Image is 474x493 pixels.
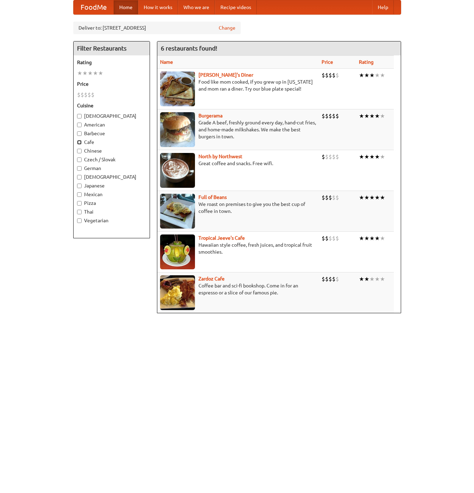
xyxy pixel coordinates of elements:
[73,22,241,34] div: Deliver to: [STREET_ADDRESS]
[160,241,316,255] p: Hawaiian style coffee, fresh juices, and tropical fruit smoothies.
[369,112,375,120] li: ★
[77,174,146,180] label: [DEMOGRAPHIC_DATA]
[160,112,195,147] img: burgerama.jpg
[160,71,195,106] img: sallys.jpg
[77,208,146,215] label: Thai
[336,153,339,161] li: $
[160,153,195,188] img: north.jpg
[160,160,316,167] p: Great coffee and snacks. Free wifi.
[114,0,138,14] a: Home
[332,71,336,79] li: $
[369,234,375,242] li: ★
[369,194,375,201] li: ★
[332,153,336,161] li: $
[364,112,369,120] li: ★
[77,184,82,188] input: Japanese
[322,112,325,120] li: $
[364,234,369,242] li: ★
[215,0,257,14] a: Recipe videos
[198,235,245,241] a: Tropical Jeeve's Cafe
[380,275,385,283] li: ★
[77,140,82,145] input: Cafe
[375,112,380,120] li: ★
[359,275,364,283] li: ★
[160,194,195,229] img: beans.jpg
[77,69,82,77] li: ★
[77,113,146,120] label: [DEMOGRAPHIC_DATA]
[359,112,364,120] li: ★
[322,59,333,65] a: Price
[380,194,385,201] li: ★
[329,112,332,120] li: $
[322,234,325,242] li: $
[329,194,332,201] li: $
[380,112,385,120] li: ★
[82,69,88,77] li: ★
[160,282,316,296] p: Coffee bar and sci-fi bookshop. Come in for an espresso or a slice of our famous pie.
[77,121,146,128] label: American
[77,175,82,179] input: [DEMOGRAPHIC_DATA]
[369,275,375,283] li: ★
[198,276,225,282] b: Zardoz Cafe
[380,234,385,242] li: ★
[325,112,329,120] li: $
[88,91,91,99] li: $
[329,275,332,283] li: $
[198,154,242,159] b: North by Northwest
[160,59,173,65] a: Name
[77,91,81,99] li: $
[369,153,375,161] li: ★
[322,194,325,201] li: $
[372,0,394,14] a: Help
[160,201,316,215] p: We roast on premises to give you the best cup of coffee in town.
[336,234,339,242] li: $
[364,153,369,161] li: ★
[198,113,223,118] a: Burgerama
[160,78,316,92] p: Food like mom cooked, if you grew up in [US_STATE] and mom ran a diner. Try our blue plate special!
[77,156,146,163] label: Czech / Slovak
[375,234,380,242] li: ★
[329,71,332,79] li: $
[332,194,336,201] li: $
[325,234,329,242] li: $
[336,275,339,283] li: $
[380,71,385,79] li: ★
[77,123,82,127] input: American
[74,0,114,14] a: FoodMe
[332,275,336,283] li: $
[77,210,82,214] input: Thai
[74,41,150,55] h4: Filter Restaurants
[77,102,146,109] h5: Cuisine
[364,275,369,283] li: ★
[375,194,380,201] li: ★
[77,166,82,171] input: German
[77,149,82,153] input: Chinese
[77,139,146,146] label: Cafe
[375,153,380,161] li: ★
[160,119,316,140] p: Grade A beef, freshly ground every day, hand-cut fries, and home-made milkshakes. We make the bes...
[93,69,98,77] li: ★
[178,0,215,14] a: Who we are
[325,71,329,79] li: $
[375,71,380,79] li: ★
[359,71,364,79] li: ★
[98,69,103,77] li: ★
[359,59,374,65] a: Rating
[359,153,364,161] li: ★
[77,131,82,136] input: Barbecue
[77,165,146,172] label: German
[77,218,82,223] input: Vegetarian
[198,72,253,78] a: [PERSON_NAME]'s Diner
[77,192,82,197] input: Mexican
[77,217,146,224] label: Vegetarian
[364,194,369,201] li: ★
[332,234,336,242] li: $
[322,153,325,161] li: $
[138,0,178,14] a: How it works
[380,153,385,161] li: ★
[364,71,369,79] li: ★
[77,182,146,189] label: Japanese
